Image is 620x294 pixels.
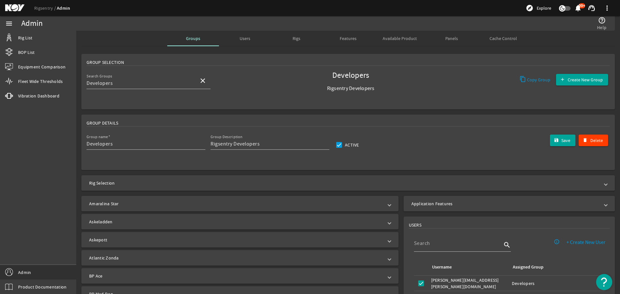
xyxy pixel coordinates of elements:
mat-icon: menu [5,20,13,27]
span: Available Product [383,36,417,41]
mat-panel-title: Amaralina Star [89,200,383,207]
span: + Create New User [566,239,605,246]
mat-expansion-panel-header: Rig Selection [81,175,615,191]
span: Admin [18,269,31,276]
mat-icon: help_outline [598,16,606,24]
mat-expansion-panel-header: Askeladden [81,214,398,229]
input: Search [87,79,194,87]
div: Admin [21,20,43,27]
span: BOP List [18,49,35,56]
span: Rig List [18,35,32,41]
span: Vibration Dashboard [18,93,59,99]
span: Rigsentry Developers [289,85,413,92]
div: Username [432,264,452,271]
input: Search [414,239,502,247]
span: Copy Group [527,76,550,83]
a: Rigsentry [34,5,57,11]
a: Admin [57,5,70,11]
span: Users [240,36,250,41]
div: [PERSON_NAME][EMAIL_ADDRESS][PERSON_NAME][DOMAIN_NAME] [431,277,507,290]
button: Save [550,135,576,146]
label: Active [344,142,359,148]
mat-icon: support_agent [588,4,595,12]
span: Rigs [293,36,300,41]
span: Create New Group [568,76,603,83]
mat-icon: close [199,77,207,85]
mat-panel-title: Askepott [89,237,383,243]
mat-panel-title: BP Ace [89,273,383,279]
mat-label: Search Groups [87,74,112,79]
span: Developers [289,72,413,79]
button: Create New Group [556,74,608,86]
span: Product Documentation [18,284,67,290]
span: Help [597,24,606,31]
button: + Create New User [561,237,611,248]
button: Delete [579,135,608,146]
button: Open Resource Center [596,274,612,290]
mat-expansion-panel-header: Application Features [404,196,615,211]
button: Explore [523,3,554,13]
mat-panel-title: Application Features [411,200,599,207]
span: Delete [590,137,603,144]
mat-label: Group name [87,135,108,139]
span: USERS [409,222,421,228]
mat-icon: info_outline [554,239,560,245]
button: more_vert [599,0,615,16]
div: Assigned Group [513,264,543,271]
span: Equipment Comparison [18,64,66,70]
button: Copy Group [517,74,553,86]
span: Cache Control [490,36,517,41]
mat-expansion-panel-header: Askepott [81,232,398,248]
span: Group Details [87,120,118,126]
i: search [503,241,511,249]
button: 99+ [574,5,581,12]
span: Save [561,137,570,144]
mat-icon: explore [526,4,533,12]
mat-expansion-panel-header: Amaralina Star [81,196,398,211]
mat-icon: vibration [5,92,13,100]
div: Developers [512,280,602,287]
mat-panel-title: Rig Selection [89,180,599,186]
mat-expansion-panel-header: Atlantic Zonda [81,250,398,266]
mat-panel-title: Atlantic Zonda [89,255,383,261]
mat-icon: notifications [574,4,582,12]
mat-label: Group Description [211,135,243,139]
mat-panel-title: Askeladden [89,218,383,225]
span: Explore [537,5,551,11]
span: Group Selection [87,59,124,66]
span: Fleet Wide Thresholds [18,78,63,85]
span: Panels [445,36,458,41]
span: Features [340,36,356,41]
mat-expansion-panel-header: BP Ace [81,268,398,284]
span: Groups [186,36,200,41]
div: Username [431,264,504,271]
